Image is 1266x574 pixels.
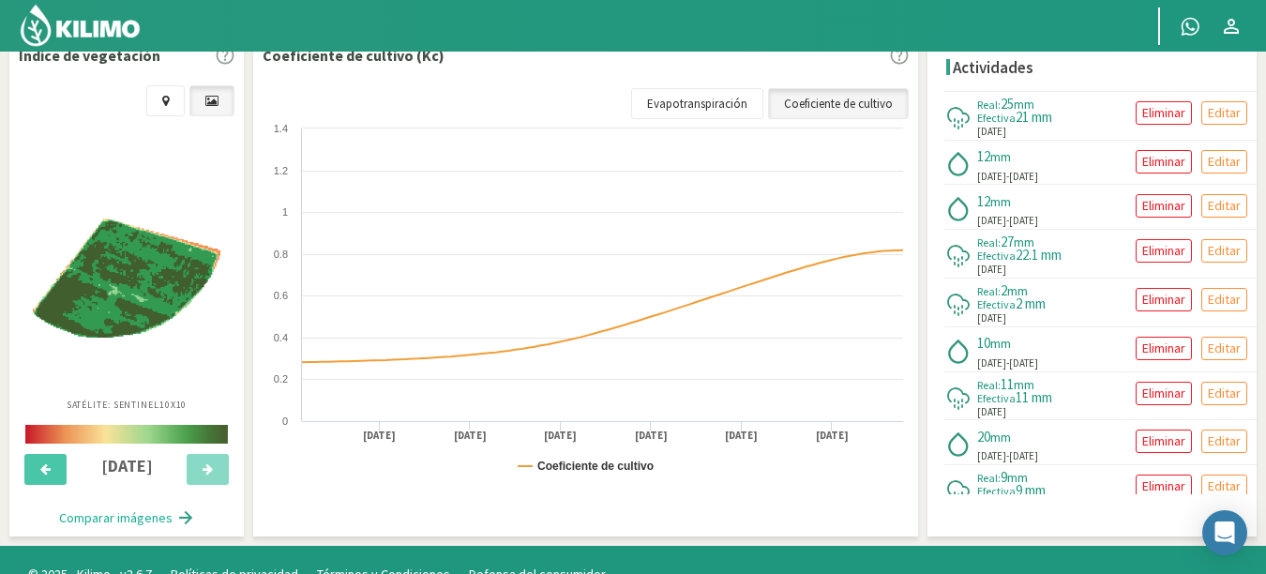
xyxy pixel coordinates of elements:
[1142,289,1185,310] p: Eliminar
[977,310,1006,326] span: [DATE]
[1142,240,1185,262] p: Eliminar
[1014,376,1034,393] span: mm
[977,169,1006,185] span: [DATE]
[977,98,1001,112] span: Real:
[1142,430,1185,452] p: Eliminar
[19,44,160,67] p: Índice de vegetación
[78,457,176,476] h4: [DATE]
[1007,469,1028,486] span: mm
[1201,150,1247,174] button: Editar
[1016,246,1062,264] span: 22.1 mm
[40,499,214,536] button: Comparar imágenes
[1142,151,1185,173] p: Eliminar
[1201,101,1247,125] button: Editar
[263,44,445,67] p: Coeficiente de cultivo (Kc)
[977,391,1016,405] span: Efectiva
[1007,282,1028,299] span: mm
[1006,170,1009,183] span: -
[274,123,288,134] text: 1.4
[544,429,577,443] text: [DATE]
[1001,95,1014,113] span: 25
[282,206,288,218] text: 1
[725,429,758,443] text: [DATE]
[1201,288,1247,311] button: Editar
[990,193,1011,210] span: mm
[33,219,220,338] img: c9e5dd49-0ef1-48e6-944c-bf3514a4f4bd_-_sentinel_-_2025-09-12.png
[1201,194,1247,218] button: Editar
[537,460,654,473] text: Coeficiente de cultivo
[1009,170,1038,183] span: [DATE]
[977,111,1016,125] span: Efectiva
[1016,108,1052,126] span: 21 mm
[1136,194,1192,218] button: Eliminar
[1142,102,1185,124] p: Eliminar
[1208,102,1241,124] p: Editar
[1136,475,1192,498] button: Eliminar
[282,415,288,427] text: 0
[1201,430,1247,453] button: Editar
[1142,476,1185,497] p: Eliminar
[1208,289,1241,310] p: Editar
[977,297,1016,311] span: Efectiva
[1001,233,1014,250] span: 27
[1006,214,1009,227] span: -
[977,428,990,446] span: 20
[1136,382,1192,405] button: Eliminar
[768,88,909,120] a: Coeficiente de cultivo
[1208,476,1241,497] p: Editar
[274,249,288,260] text: 0.8
[977,213,1006,229] span: [DATE]
[363,429,396,443] text: [DATE]
[1001,375,1014,393] span: 11
[1136,288,1192,311] button: Eliminar
[1009,214,1038,227] span: [DATE]
[1006,449,1009,462] span: -
[1201,382,1247,405] button: Editar
[1142,195,1185,217] p: Eliminar
[1009,449,1038,462] span: [DATE]
[1202,510,1247,555] div: Open Intercom Messenger
[977,471,1001,485] span: Real:
[1201,239,1247,263] button: Editar
[990,429,1011,446] span: mm
[990,148,1011,165] span: mm
[1208,383,1241,404] p: Editar
[19,3,142,48] img: Kilimo
[1208,240,1241,262] p: Editar
[977,284,1001,298] span: Real:
[977,484,1016,498] span: Efectiva
[1009,356,1038,370] span: [DATE]
[1016,481,1046,499] span: 9 mm
[1016,295,1046,312] span: 2 mm
[977,378,1001,392] span: Real:
[977,404,1006,420] span: [DATE]
[159,399,188,411] span: 10X10
[67,398,188,412] p: Satélite: Sentinel
[274,332,288,343] text: 0.4
[977,192,990,210] span: 12
[1136,337,1192,360] button: Eliminar
[953,59,1033,77] h4: Actividades
[1006,356,1009,370] span: -
[1001,281,1007,299] span: 2
[1136,239,1192,263] button: Eliminar
[1208,430,1241,452] p: Editar
[1201,337,1247,360] button: Editar
[977,249,1016,263] span: Efectiva
[1142,383,1185,404] p: Eliminar
[990,335,1011,352] span: mm
[635,429,668,443] text: [DATE]
[1136,150,1192,174] button: Eliminar
[1014,234,1034,250] span: mm
[977,235,1001,249] span: Real:
[816,429,849,443] text: [DATE]
[1136,101,1192,125] button: Eliminar
[274,290,288,301] text: 0.6
[1142,338,1185,359] p: Eliminar
[1201,475,1247,498] button: Editar
[977,262,1006,278] span: [DATE]
[1016,388,1052,406] span: 11 mm
[1001,468,1007,486] span: 9
[1014,96,1034,113] span: mm
[977,147,990,165] span: 12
